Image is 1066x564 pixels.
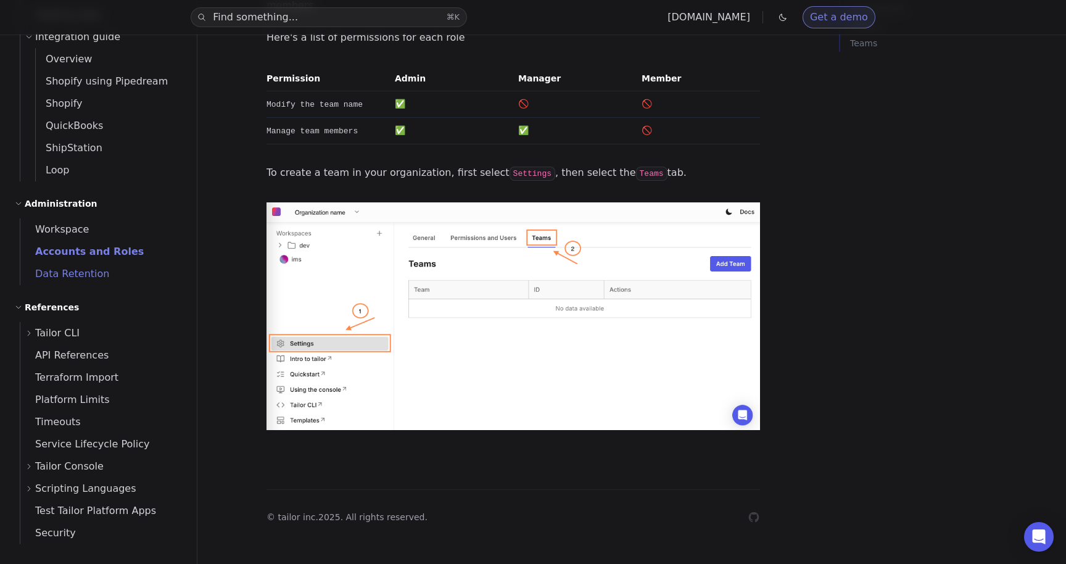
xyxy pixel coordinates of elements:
[36,75,168,87] span: Shopify using Pipedream
[850,35,1061,52] a: Teams
[20,344,182,367] a: API References
[20,411,182,433] a: Timeouts
[36,115,182,137] a: QuickBooks
[20,527,76,539] span: Security
[35,480,136,497] span: Scripting Languages
[35,325,80,342] span: Tailor CLI
[36,120,103,131] span: QuickBooks
[36,137,182,159] a: ShipStation
[510,167,555,181] code: Settings
[20,349,109,361] span: API References
[803,6,875,28] a: Get a demo
[36,97,83,109] span: Shopify
[35,458,104,475] span: Tailor Console
[191,7,467,27] button: Find something...⌘K
[266,118,390,144] td: Manage team members
[35,28,120,46] span: Integration guide
[266,91,390,118] td: Modify the team name
[20,500,182,522] a: Test Tailor Platform Apps
[20,241,182,263] a: Accounts and Roles
[637,118,760,144] td: 🚫
[20,438,150,450] span: Service Lifecycle Policy
[20,367,182,389] a: Terraform Import
[636,167,667,181] code: Teams
[36,53,92,65] span: Overview
[447,12,455,22] kbd: ⌘
[266,164,760,183] p: To create a team in your organization, first select , then select the tab.
[20,223,89,235] span: Workspace
[775,10,790,25] button: Toggle dark mode
[266,29,760,46] p: Here's a list of permissions for each role
[20,433,182,455] a: Service Lifecycle Policy
[20,218,182,241] a: Workspace
[20,263,182,285] a: Data Retention
[637,66,760,91] th: Member
[513,91,637,118] td: 🚫
[266,510,428,525] p: © tailor inc. 2025 . All rights reserved.
[36,164,69,176] span: Loop
[20,268,109,280] span: Data Retention
[36,159,182,181] a: Loop
[20,416,81,428] span: Timeouts
[36,142,102,154] span: ShipStation
[20,389,182,411] a: Platform Limits
[637,91,760,118] td: 🚫
[390,118,513,144] td: ✅
[390,66,513,91] th: Admin
[390,91,513,118] td: ✅
[20,371,118,383] span: Terraform Import
[1024,522,1054,552] div: Open Intercom Messenger
[455,12,460,22] kbd: K
[36,70,182,93] a: Shopify using Pipedream
[36,48,182,70] a: Overview
[266,66,390,91] th: Permission
[20,505,156,516] span: Test Tailor Platform Apps
[25,196,97,211] h2: Administration
[25,300,79,315] h2: References
[20,246,144,257] span: Accounts and Roles
[513,66,637,91] th: Manager
[20,522,182,544] a: Security
[36,93,182,115] a: Shopify
[20,394,110,405] span: Platform Limits
[266,202,760,430] img: Console Create New Workspace Modal
[667,11,750,23] a: [DOMAIN_NAME]
[513,118,637,144] td: ✅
